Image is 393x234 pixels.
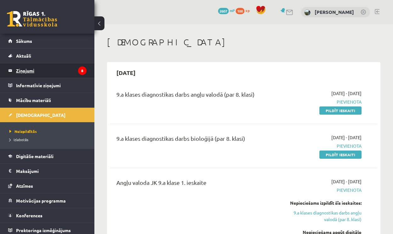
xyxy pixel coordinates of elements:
[331,134,362,141] span: [DATE] - [DATE]
[8,108,87,122] a: [DEMOGRAPHIC_DATA]
[245,8,250,13] span: xp
[16,38,32,44] span: Sākums
[9,129,37,134] span: Neizpildītās
[8,49,87,63] a: Aktuāli
[116,90,277,102] div: 9.a klases diagnostikas darbs angļu valodā (par 8. klasi)
[319,106,362,115] a: Pildīt ieskaiti
[8,63,87,78] a: Ziņojumi8
[8,149,87,163] a: Digitālie materiāli
[8,193,87,208] a: Motivācijas programma
[16,112,65,118] span: [DEMOGRAPHIC_DATA]
[236,8,244,14] span: 100
[9,137,28,142] span: Izlabotās
[8,34,87,48] a: Sākums
[107,37,380,48] h1: [DEMOGRAPHIC_DATA]
[7,11,57,27] a: Rīgas 1. Tālmācības vidusskola
[116,134,277,146] div: 9.a klases diagnostikas darbs bioloģijā (par 8. klasi)
[16,213,42,218] span: Konferences
[286,209,362,223] a: 9.a klases diagnostikas darbs angļu valodā (par 8. klasi)
[16,198,66,203] span: Motivācijas programma
[16,53,31,59] span: Aktuāli
[286,99,362,105] span: Pievienota
[218,8,229,14] span: 2607
[319,151,362,159] a: Pildīt ieskaiti
[286,143,362,149] span: Pievienota
[16,153,53,159] span: Digitālie materiāli
[286,200,362,206] div: Nepieciešams izpildīt šīs ieskaites:
[8,78,87,93] a: Informatīvie ziņojumi
[16,183,33,189] span: Atzīmes
[8,164,87,178] a: Maksājumi
[8,208,87,223] a: Konferences
[8,179,87,193] a: Atzīmes
[286,187,362,193] span: Pievienota
[78,66,87,75] i: 8
[9,137,88,142] a: Izlabotās
[230,8,235,13] span: mP
[110,65,142,80] h2: [DATE]
[16,227,71,233] span: Proktoringa izmēģinājums
[331,90,362,97] span: [DATE] - [DATE]
[315,9,354,15] a: [PERSON_NAME]
[116,178,277,190] div: Angļu valoda JK 9.a klase 1. ieskaite
[9,128,88,134] a: Neizpildītās
[16,97,51,103] span: Mācību materiāli
[16,78,87,93] legend: Informatīvie ziņojumi
[16,164,87,178] legend: Maksājumi
[304,9,311,16] img: Jānis Helvigs
[236,8,253,13] a: 100 xp
[218,8,235,13] a: 2607 mP
[331,178,362,185] span: [DATE] - [DATE]
[16,63,87,78] legend: Ziņojumi
[8,93,87,107] a: Mācību materiāli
